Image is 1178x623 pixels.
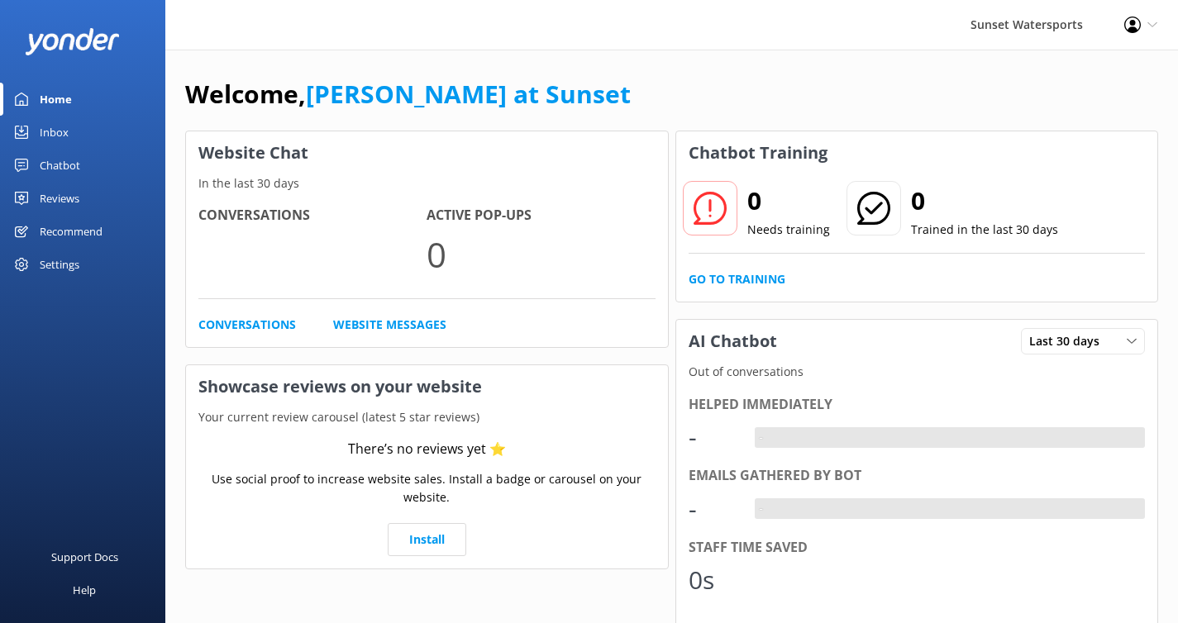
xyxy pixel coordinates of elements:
h4: Conversations [198,205,427,226]
a: Install [388,523,466,556]
p: Use social proof to increase website sales. Install a badge or carousel on your website. [198,470,656,507]
div: There’s no reviews yet ⭐ [348,439,506,460]
div: - [689,417,738,457]
h3: Showcase reviews on your website [186,365,668,408]
h2: 0 [747,181,830,221]
h3: AI Chatbot [676,320,789,363]
div: Settings [40,248,79,281]
p: Out of conversations [676,363,1158,381]
a: Website Messages [333,316,446,334]
div: Recommend [40,215,103,248]
a: Go to Training [689,270,785,288]
h4: Active Pop-ups [427,205,655,226]
div: - [755,427,767,449]
p: Your current review carousel (latest 5 star reviews) [186,408,668,426]
div: Staff time saved [689,537,1146,559]
div: - [755,498,767,520]
div: Emails gathered by bot [689,465,1146,487]
div: Reviews [40,182,79,215]
div: 0s [689,560,738,600]
h1: Welcome, [185,74,631,114]
p: 0 [427,226,655,282]
div: - [689,489,738,529]
p: Needs training [747,221,830,239]
span: Last 30 days [1029,332,1109,350]
div: Support Docs [51,540,118,573]
p: Trained in the last 30 days [911,221,1058,239]
h2: 0 [911,181,1058,221]
h3: Website Chat [186,131,668,174]
div: Helped immediately [689,394,1146,416]
a: Conversations [198,316,296,334]
p: In the last 30 days [186,174,668,193]
h3: Chatbot Training [676,131,840,174]
div: Inbox [40,116,69,149]
img: yonder-white-logo.png [25,28,120,55]
div: Chatbot [40,149,80,182]
div: Home [40,83,72,116]
a: [PERSON_NAME] at Sunset [306,77,631,111]
div: Help [73,573,96,606]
